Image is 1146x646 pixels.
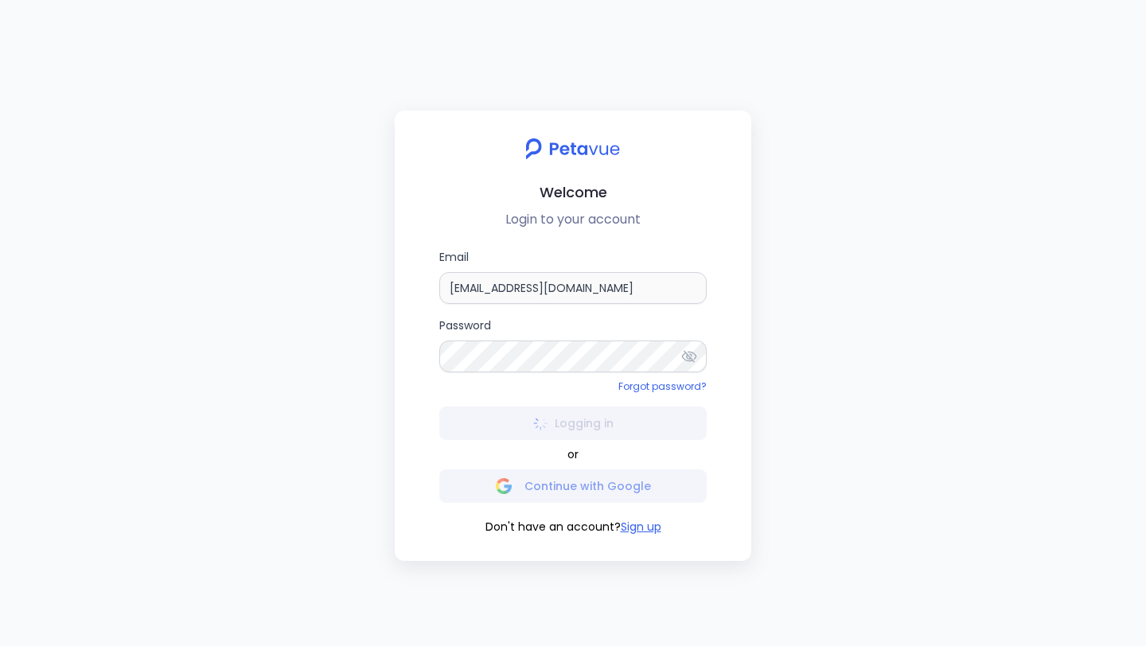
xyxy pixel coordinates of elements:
[439,248,707,304] label: Email
[407,210,739,229] p: Login to your account
[567,446,579,463] span: or
[439,317,707,372] label: Password
[515,130,630,168] img: petavue logo
[439,341,707,372] input: Password
[407,181,739,204] h2: Welcome
[621,519,661,535] button: Sign up
[485,519,621,535] span: Don't have an account?
[618,379,707,393] a: Forgot password?
[439,272,707,304] input: Email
